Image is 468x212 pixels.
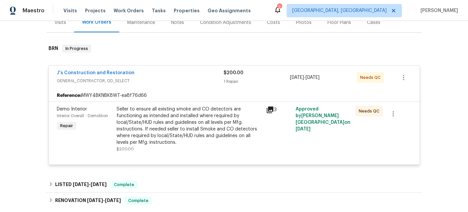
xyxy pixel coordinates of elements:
[127,19,155,26] div: Maintenance
[360,74,383,81] span: Needs QC
[48,45,58,53] h6: BRN
[290,74,320,81] span: -
[114,7,144,14] span: Work Orders
[87,198,121,203] span: -
[174,7,200,14] span: Properties
[57,92,81,99] b: Reference:
[85,7,106,14] span: Projects
[126,197,151,204] span: Complete
[418,7,458,14] span: [PERSON_NAME]
[47,193,422,209] div: RENOVATION [DATE]-[DATE]Complete
[57,78,224,84] span: GENERAL_CONTRACTOR, OD_SELECT
[57,122,76,129] span: Repair
[367,19,380,26] div: Cases
[290,75,304,80] span: [DATE]
[171,19,184,26] div: Notes
[267,19,280,26] div: Costs
[55,181,107,189] h6: LISTED
[328,19,351,26] div: Floor Plans
[55,197,121,205] h6: RENOVATION
[296,19,312,26] div: Photos
[296,107,350,131] span: Approved by [PERSON_NAME][GEOGRAPHIC_DATA] on
[224,78,290,85] div: 1 Repair
[91,182,107,187] span: [DATE]
[63,7,77,14] span: Visits
[152,8,166,13] span: Tasks
[87,198,103,203] span: [DATE]
[292,7,387,14] span: [GEOGRAPHIC_DATA], [GEOGRAPHIC_DATA]
[359,108,382,114] span: Needs QC
[117,147,134,151] span: $200.00
[73,182,89,187] span: [DATE]
[200,19,251,26] div: Condition Adjustments
[117,106,262,146] div: Seller to ensure all existing smoke and CO detectors are functioning as intended and installed wh...
[47,38,422,59] div: BRN In Progress
[57,107,87,111] span: Demo Interior
[54,19,66,26] div: Visits
[57,114,108,118] span: Interior Overall - Demolition
[208,7,251,14] span: Geo Assignments
[224,71,243,75] span: $200.00
[296,127,311,131] span: [DATE]
[57,71,135,75] a: J's Construction and Restoration
[47,177,422,193] div: LISTED [DATE]-[DATE]Complete
[73,182,107,187] span: -
[105,198,121,203] span: [DATE]
[23,7,45,14] span: Maestro
[306,75,320,80] span: [DATE]
[266,106,292,114] div: 3
[82,19,111,26] div: Work Orders
[49,90,420,102] div: MWY4BKNBK8WT-ea8f76d66
[63,45,91,52] span: In Progress
[111,181,137,188] span: Complete
[277,4,282,11] div: 2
